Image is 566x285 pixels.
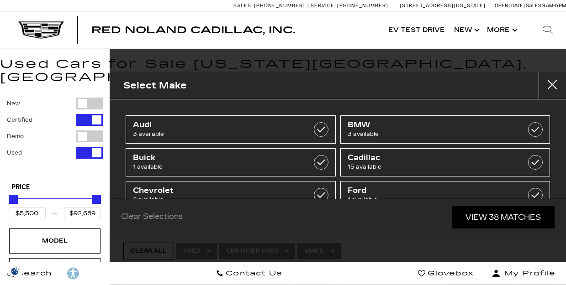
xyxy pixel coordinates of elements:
[348,120,513,130] span: BMW
[121,212,183,223] a: Clear Selections
[501,267,555,280] span: My Profile
[233,3,307,8] a: Sales: [PHONE_NUMBER]
[133,153,299,162] span: Buick
[223,267,282,280] span: Contact Us
[32,236,78,246] div: Model
[133,162,299,171] span: 1 available
[14,267,52,280] span: Search
[18,21,64,39] img: Cadillac Dark Logo with Cadillac White Text
[307,3,391,8] a: Service: [PHONE_NUMBER]
[233,3,253,9] span: Sales:
[5,266,26,276] img: Opt-Out Icon
[9,228,101,253] div: ModelModel
[348,186,513,195] span: Ford
[126,115,336,144] a: Audi3 available
[92,195,101,204] div: Maximum Price
[91,25,295,36] span: Red Noland Cadillac, Inc.
[348,162,513,171] span: 15 available
[425,267,474,280] span: Glovebox
[384,12,450,48] a: EV Test Drive
[133,120,299,130] span: Audi
[133,130,299,139] span: 3 available
[126,148,336,176] a: Buick1 available
[7,148,22,157] label: Used
[209,262,290,285] a: Contact Us
[123,78,187,93] h2: Select Make
[526,3,542,9] span: Sales:
[7,132,24,141] label: Demo
[7,98,103,175] div: Filter by Vehicle Type
[348,130,513,139] span: 3 available
[254,3,305,9] span: [PHONE_NUMBER]
[7,99,20,108] label: New
[5,266,26,276] section: Click to Open Cookie Consent Modal
[542,3,566,9] span: 9 AM-6 PM
[126,181,336,209] a: Chevrolet2 available
[64,207,101,219] input: Maximum
[91,26,295,35] a: Red Noland Cadillac, Inc.
[348,153,513,162] span: Cadillac
[481,262,566,285] button: Open user profile menu
[340,115,550,144] a: BMW3 available
[495,3,525,9] span: Open [DATE]
[9,258,101,283] div: YearYear
[340,181,550,209] a: Ford1 available
[9,192,101,219] div: Price
[348,195,513,204] span: 1 available
[340,148,550,176] a: Cadillac15 available
[337,3,388,9] span: [PHONE_NUMBER]
[9,195,18,204] div: Minimum Price
[11,183,98,192] h5: Price
[452,206,555,228] a: View 38 Matches
[7,115,32,124] label: Certified
[133,195,299,204] span: 2 available
[311,3,336,9] span: Service:
[9,207,46,219] input: Minimum
[482,12,520,48] button: More
[450,12,482,48] a: New
[539,72,566,99] button: close
[411,262,481,285] a: Glovebox
[133,186,299,195] span: Chevrolet
[400,3,486,9] a: [STREET_ADDRESS][US_STATE]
